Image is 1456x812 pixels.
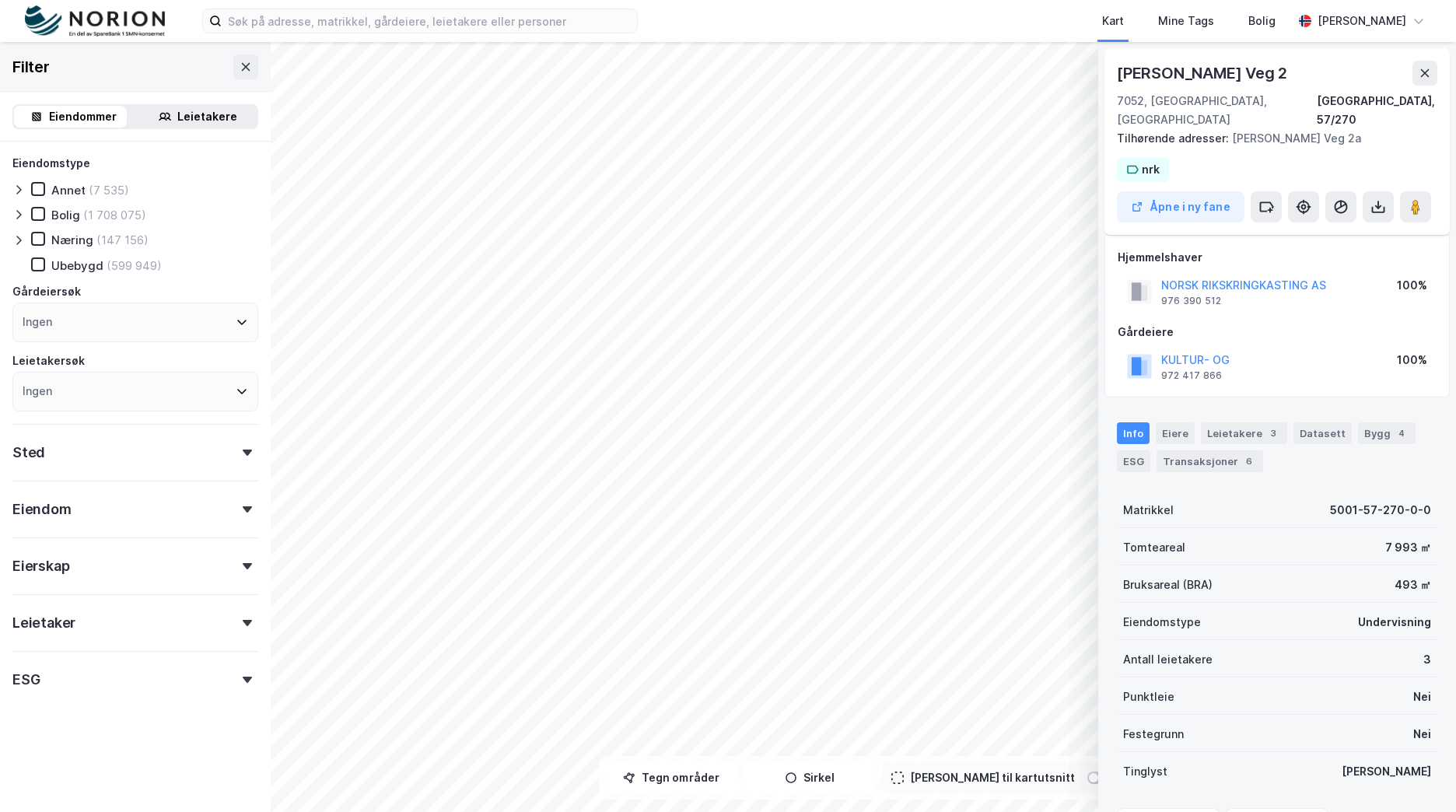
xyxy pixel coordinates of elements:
[177,107,237,126] div: Leietakere
[1156,422,1195,444] div: Eiere
[1123,538,1185,557] div: Tomteareal
[1123,762,1167,781] div: Tinglyst
[222,9,637,33] input: Søk på adresse, matrikkel, gårdeiere, leietakere eller personer
[96,233,149,247] div: (147 156)
[83,208,146,222] div: (1 708 075)
[1413,688,1431,706] div: Nei
[12,500,72,519] div: Eiendom
[1123,576,1213,594] div: Bruksareal (BRA)
[1117,450,1150,472] div: ESG
[1293,422,1352,444] div: Datasett
[1123,688,1174,706] div: Punktleie
[1318,12,1406,30] div: [PERSON_NAME]
[1123,725,1184,744] div: Festegrunn
[1161,295,1221,307] div: 976 390 512
[12,352,85,370] div: Leietakersøk
[23,382,52,401] div: Ingen
[12,443,45,462] div: Sted
[51,208,80,222] div: Bolig
[1123,501,1174,520] div: Matrikkel
[1117,422,1150,444] div: Info
[1342,762,1431,781] div: [PERSON_NAME]
[1423,650,1431,669] div: 3
[12,54,50,79] div: Filter
[89,183,129,198] div: (7 535)
[605,762,737,793] button: Tegn områder
[107,258,162,273] div: (599 949)
[49,107,117,126] div: Eiendommer
[1117,129,1425,148] div: [PERSON_NAME] Veg 2a
[1118,323,1437,341] div: Gårdeiere
[1397,276,1427,295] div: 100%
[1142,160,1160,179] div: nrk
[1394,425,1409,441] div: 4
[1118,248,1437,267] div: Hjemmelshaver
[1117,131,1232,145] span: Tilhørende adresser:
[744,762,876,793] button: Sirkel
[1158,12,1214,30] div: Mine Tags
[1378,737,1456,812] iframe: Chat Widget
[1395,576,1431,594] div: 493 ㎡
[1117,61,1290,86] div: [PERSON_NAME] Veg 2
[1123,613,1201,632] div: Eiendomstype
[1385,538,1431,557] div: 7 993 ㎡
[1358,613,1431,632] div: Undervisning
[1117,92,1317,129] div: 7052, [GEOGRAPHIC_DATA], [GEOGRAPHIC_DATA]
[23,313,52,331] div: Ingen
[12,557,69,576] div: Eierskap
[1241,453,1257,469] div: 6
[1123,650,1213,669] div: Antall leietakere
[1248,12,1276,30] div: Bolig
[1161,369,1222,382] div: 972 417 866
[1317,92,1437,129] div: [GEOGRAPHIC_DATA], 57/270
[1358,422,1416,444] div: Bygg
[12,154,90,173] div: Eiendomstype
[51,233,93,247] div: Næring
[1397,351,1427,369] div: 100%
[1117,191,1244,222] button: Åpne i ny fane
[1102,12,1124,30] div: Kart
[12,282,81,301] div: Gårdeiersøk
[12,670,40,689] div: ESG
[51,258,103,273] div: Ubebygd
[1201,422,1287,444] div: Leietakere
[25,5,165,37] img: norion-logo.80e7a08dc31c2e691866.png
[12,614,75,632] div: Leietaker
[1378,737,1456,812] div: Kontrollprogram for chat
[51,183,86,198] div: Annet
[1265,425,1281,441] div: 3
[1413,725,1431,744] div: Nei
[910,768,1075,787] div: [PERSON_NAME] til kartutsnitt
[1157,450,1263,472] div: Transaksjoner
[1330,501,1431,520] div: 5001-57-270-0-0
